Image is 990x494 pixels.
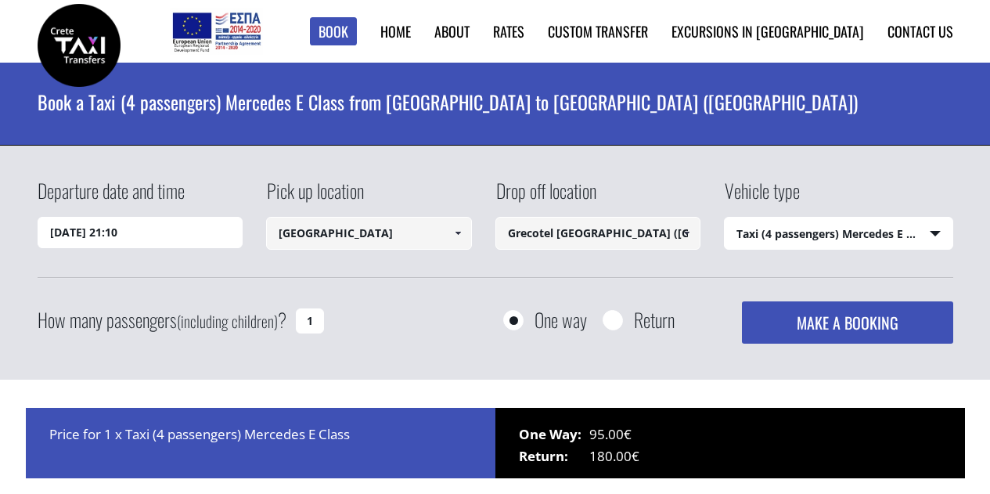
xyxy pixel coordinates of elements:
span: Taxi (4 passengers) Mercedes E Class [725,218,952,251]
div: Price for 1 x Taxi (4 passengers) Mercedes E Class [26,408,495,478]
button: MAKE A BOOKING [742,301,952,344]
input: Select drop-off location [495,217,701,250]
a: Show All Items [674,217,700,250]
span: Return: [519,445,589,467]
a: Custom Transfer [548,21,648,41]
a: Home [380,21,411,41]
small: (including children) [177,309,278,333]
label: Drop off location [495,177,596,217]
span: One Way: [519,424,589,445]
a: Excursions in [GEOGRAPHIC_DATA] [671,21,864,41]
label: Pick up location [266,177,364,217]
a: Show All Items [445,217,470,250]
img: e-bannersEUERDF180X90.jpg [170,8,263,55]
input: Select pickup location [266,217,472,250]
h1: Book a Taxi (4 passengers) Mercedes E Class from [GEOGRAPHIC_DATA] to [GEOGRAPHIC_DATA] ([GEOGRAP... [38,63,953,141]
label: Return [634,310,675,330]
label: Departure date and time [38,177,185,217]
a: About [434,21,470,41]
a: Book [310,17,357,46]
label: How many passengers ? [38,301,286,340]
a: Crete Taxi Transfers | Book a Taxi transfer from Chania airport to Grecotel White Palace (Rethymn... [38,35,121,52]
img: Crete Taxi Transfers | Book a Taxi transfer from Chania airport to Grecotel White Palace (Rethymn... [38,4,121,87]
label: One way [535,310,587,330]
label: Vehicle type [724,177,800,217]
div: 95.00€ 180.00€ [495,408,965,478]
a: Contact us [887,21,953,41]
a: Rates [493,21,524,41]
